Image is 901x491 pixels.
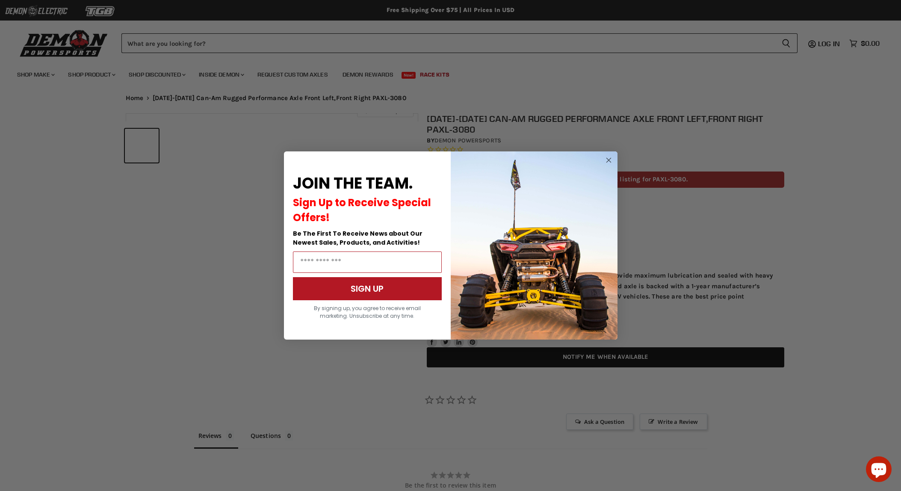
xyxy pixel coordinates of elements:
[863,456,894,484] inbox-online-store-chat: Shopify online store chat
[293,277,442,300] button: SIGN UP
[603,155,614,166] button: Close dialog
[451,151,617,340] img: a9095488-b6e7-41ba-879d-588abfab540b.jpeg
[293,229,422,247] span: Be The First To Receive News about Our Newest Sales, Products, and Activities!
[293,251,442,273] input: Email Address
[314,305,421,319] span: By signing up, you agree to receive email marketing. Unsubscribe at any time.
[293,195,431,225] span: Sign Up to Receive Special Offers!
[293,172,413,194] span: JOIN THE TEAM.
